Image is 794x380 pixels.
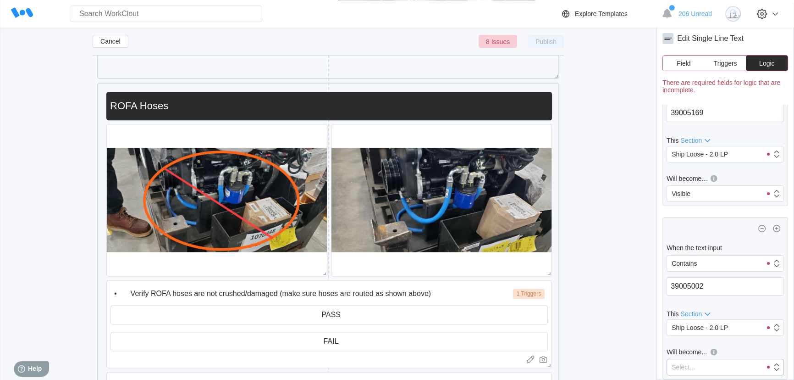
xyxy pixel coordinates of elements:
[667,347,784,359] label: Will become...
[725,6,741,22] img: clout-09.png
[672,190,690,197] div: Visible
[705,56,746,71] button: Triggers
[677,60,690,67] span: Field
[486,39,510,44] span: 8 Issues
[111,332,547,351] input: Selection placeholder
[678,10,712,17] span: 206 Unread
[714,60,737,67] span: Triggers
[680,310,702,318] span: Section
[759,60,774,67] span: Logic
[331,124,551,276] img: 20220627_153527.jpg
[106,97,548,115] input: Untitled section
[100,38,121,45] span: Cancel
[667,173,784,185] label: Will become...
[672,151,728,158] div: Ship Loose - 2.0 LP
[667,104,784,122] input: Enter text here..
[528,35,564,48] button: Publish
[672,363,695,371] div: Select...
[107,124,327,276] img: 20220627_153516.jpg
[680,137,702,144] span: Section
[677,34,744,43] div: Edit Single Line Text
[667,277,784,296] input: Enter text here..
[667,137,678,144] span: This
[672,260,697,267] div: Contains
[672,324,728,331] div: Ship Loose - 2.0 LP
[575,10,628,17] div: Explore Templates
[513,289,545,299] div: 1 Triggers
[667,244,784,251] div: When the text input
[93,35,128,48] button: Cancel
[667,310,678,318] span: This
[110,285,511,303] input: Field description
[535,39,557,44] span: Publish
[663,56,705,71] button: Field
[111,306,547,324] input: Selection placeholder
[479,35,517,48] button: 8 Issues
[560,8,657,19] a: Explore Templates
[746,56,788,71] button: Logic
[662,79,788,94] div: There are required fields for logic that are incomplete.
[70,6,262,22] input: Search WorkClout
